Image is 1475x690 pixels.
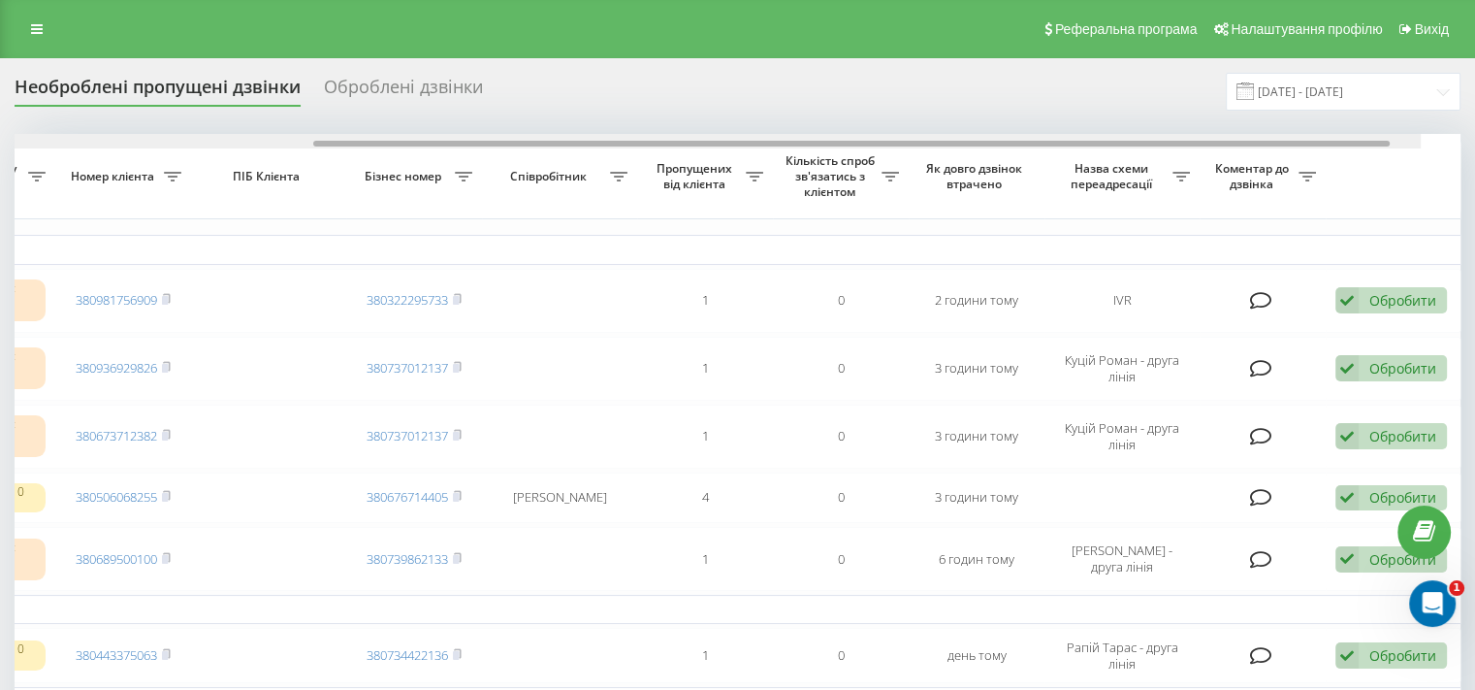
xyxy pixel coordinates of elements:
[324,77,483,107] div: Оброблені дзвінки
[647,161,746,191] span: Пропущених від клієнта
[76,427,157,444] a: 380673712382
[1209,161,1299,191] span: Коментар до дзвінка
[773,269,909,333] td: 0
[909,473,1044,524] td: 3 години тому
[367,488,448,506] a: 380676714405
[1231,21,1382,37] span: Налаштування профілю
[367,646,448,664] a: 380734422136
[1044,337,1200,401] td: Куцій Роман - друга лінія
[367,427,448,444] a: 380737012137
[909,405,1044,469] td: 3 години тому
[1369,291,1436,310] div: Обробити
[1449,580,1464,596] span: 1
[492,169,610,184] span: Співробітник
[1044,405,1200,469] td: Куцій Роман - друга лінія
[637,628,773,682] td: 1
[909,337,1044,401] td: 3 години тому
[773,473,909,524] td: 0
[1415,21,1449,37] span: Вихід
[909,527,1044,591] td: 6 годин тому
[1369,488,1436,507] div: Обробити
[1044,269,1200,333] td: IVR
[15,77,301,107] div: Необроблені пропущені дзвінки
[924,161,1029,191] span: Як довго дзвінок втрачено
[773,405,909,469] td: 0
[1054,161,1172,191] span: Назва схеми переадресації
[208,169,330,184] span: ПІБ Клієнта
[637,405,773,469] td: 1
[773,337,909,401] td: 0
[1369,646,1436,665] div: Обробити
[356,169,455,184] span: Бізнес номер
[482,473,637,524] td: [PERSON_NAME]
[76,550,157,568] a: 380689500100
[1044,628,1200,682] td: Рапій Тарас - друга лінія
[1369,427,1436,445] div: Обробити
[367,291,448,309] a: 380322295733
[367,550,448,568] a: 380739862133
[1369,359,1436,378] div: Обробити
[76,646,157,664] a: 380443375063
[76,359,157,377] a: 380936929826
[909,628,1044,682] td: день тому
[773,527,909,591] td: 0
[909,269,1044,333] td: 2 години тому
[1409,580,1456,627] iframe: Intercom live chat
[367,359,448,377] a: 380737012137
[637,527,773,591] td: 1
[783,153,882,199] span: Кількість спроб зв'язатись з клієнтом
[76,488,157,506] a: 380506068255
[76,291,157,309] a: 380981756909
[637,269,773,333] td: 1
[65,169,164,184] span: Номер клієнта
[1044,527,1200,591] td: [PERSON_NAME] - друга лінія
[773,628,909,682] td: 0
[637,337,773,401] td: 1
[1055,21,1198,37] span: Реферальна програма
[1369,550,1436,569] div: Обробити
[637,473,773,524] td: 4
